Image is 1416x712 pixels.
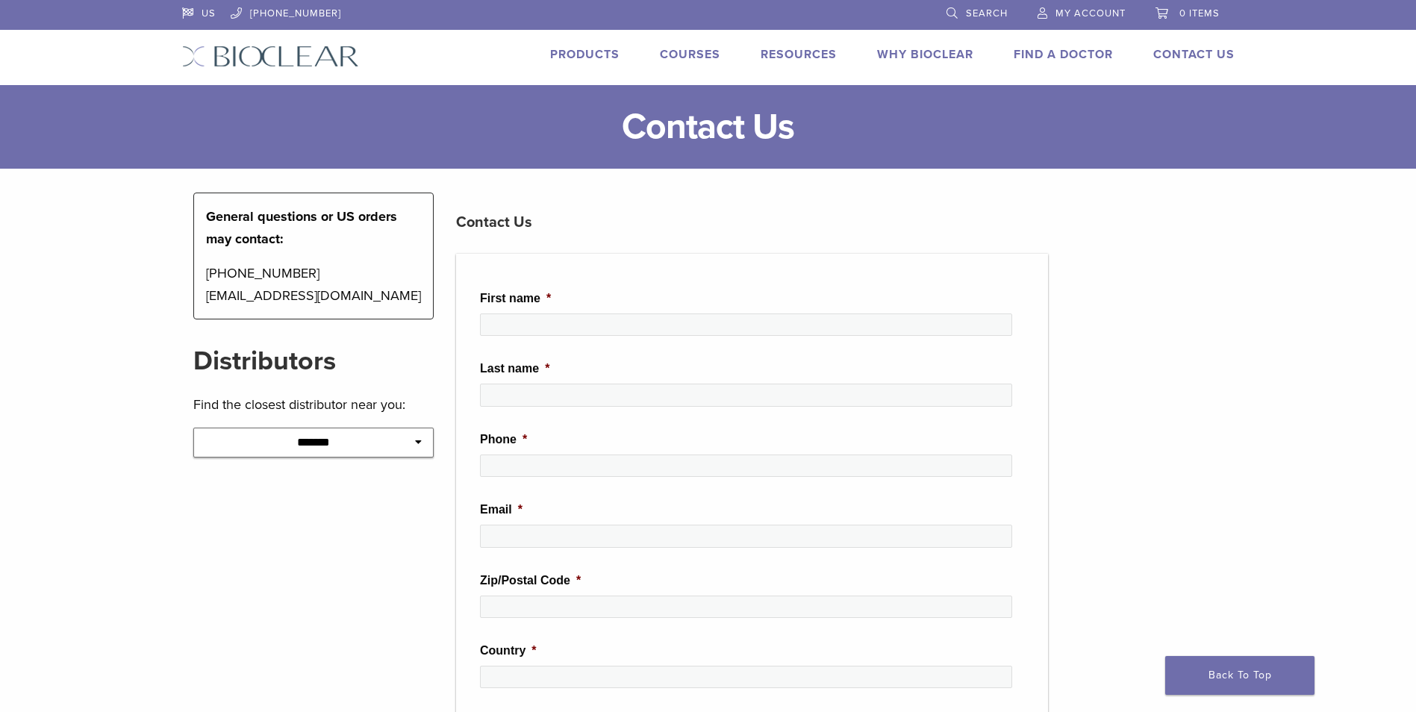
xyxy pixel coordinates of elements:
[206,208,397,247] strong: General questions or US orders may contact:
[480,291,551,307] label: First name
[761,47,837,62] a: Resources
[1165,656,1314,695] a: Back To Top
[1153,47,1235,62] a: Contact Us
[193,393,434,416] p: Find the closest distributor near you:
[550,47,620,62] a: Products
[480,502,523,518] label: Email
[1179,7,1220,19] span: 0 items
[480,432,527,448] label: Phone
[1014,47,1113,62] a: Find A Doctor
[1055,7,1126,19] span: My Account
[182,46,359,67] img: Bioclear
[480,643,537,659] label: Country
[206,262,422,307] p: [PHONE_NUMBER] [EMAIL_ADDRESS][DOMAIN_NAME]
[480,573,581,589] label: Zip/Postal Code
[660,47,720,62] a: Courses
[480,361,549,377] label: Last name
[877,47,973,62] a: Why Bioclear
[193,343,434,379] h2: Distributors
[966,7,1008,19] span: Search
[456,204,1048,240] h3: Contact Us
